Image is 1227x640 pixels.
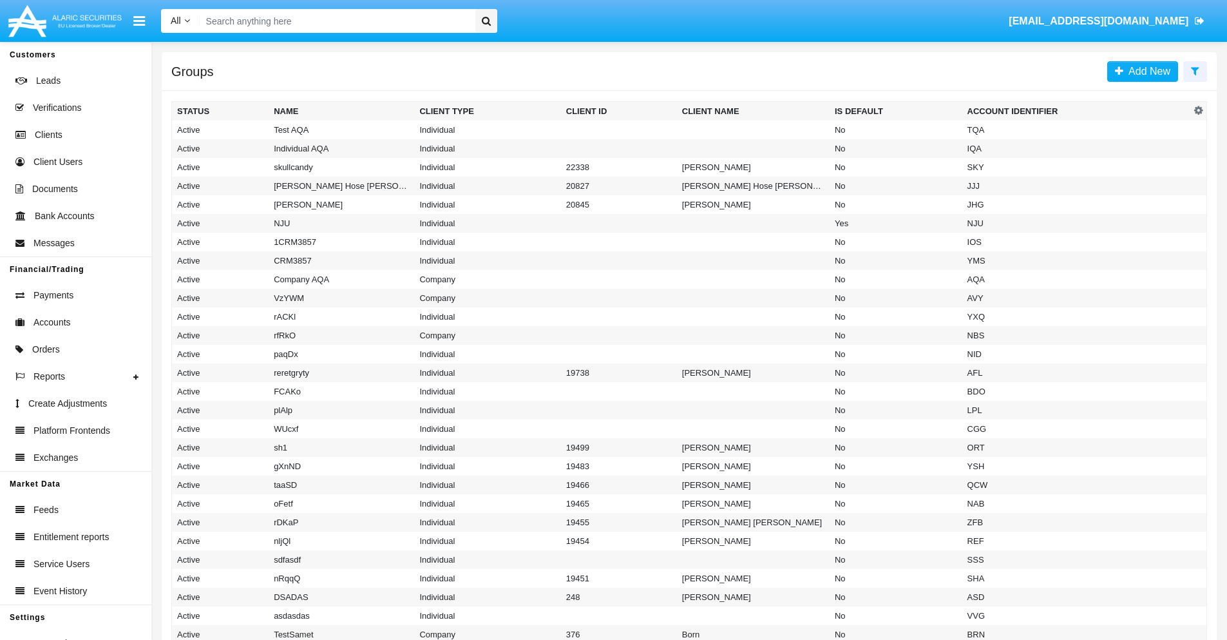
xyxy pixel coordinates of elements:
[414,345,560,364] td: Individual
[561,158,677,177] td: 22338
[561,457,677,476] td: 19483
[172,233,269,251] td: Active
[269,494,414,513] td: oFetf
[33,530,109,544] span: Entitlement reports
[962,233,1191,251] td: IOS
[830,139,962,158] td: No
[414,494,560,513] td: Individual
[161,14,200,28] a: All
[172,438,269,457] td: Active
[414,177,560,195] td: Individual
[962,307,1191,326] td: YXQ
[414,457,560,476] td: Individual
[962,550,1191,569] td: SSS
[269,457,414,476] td: gXnND
[172,401,269,420] td: Active
[414,121,560,139] td: Individual
[830,420,962,438] td: No
[414,214,560,233] td: Individual
[830,214,962,233] td: Yes
[962,158,1191,177] td: SKY
[269,513,414,532] td: rDKaP
[414,326,560,345] td: Company
[677,494,830,513] td: [PERSON_NAME]
[830,307,962,326] td: No
[962,588,1191,606] td: ASD
[36,74,61,88] span: Leads
[962,289,1191,307] td: AVY
[830,158,962,177] td: No
[830,326,962,345] td: No
[172,588,269,606] td: Active
[1003,3,1211,39] a: [EMAIL_ADDRESS][DOMAIN_NAME]
[172,289,269,307] td: Active
[962,532,1191,550] td: REF
[172,177,269,195] td: Active
[35,209,95,223] span: Bank Accounts
[962,569,1191,588] td: SHA
[414,606,560,625] td: Individual
[172,532,269,550] td: Active
[172,307,269,326] td: Active
[414,550,560,569] td: Individual
[830,476,962,494] td: No
[172,606,269,625] td: Active
[414,233,560,251] td: Individual
[962,420,1191,438] td: CGG
[269,588,414,606] td: DSADAS
[962,364,1191,382] td: AFL
[6,2,124,40] img: Logo image
[269,550,414,569] td: sdfasdf
[172,364,269,382] td: Active
[561,532,677,550] td: 19454
[414,588,560,606] td: Individual
[33,316,71,329] span: Accounts
[677,158,830,177] td: [PERSON_NAME]
[269,307,414,326] td: rACKl
[962,102,1191,121] th: Account Identifier
[1123,66,1170,77] span: Add New
[962,270,1191,289] td: AQA
[962,401,1191,420] td: LPL
[32,182,78,196] span: Documents
[830,494,962,513] td: No
[172,251,269,270] td: Active
[269,326,414,345] td: rfRkO
[33,237,75,250] span: Messages
[414,195,560,214] td: Individual
[677,364,830,382] td: [PERSON_NAME]
[33,289,73,302] span: Payments
[172,457,269,476] td: Active
[414,251,560,270] td: Individual
[677,476,830,494] td: [PERSON_NAME]
[172,569,269,588] td: Active
[28,397,107,411] span: Create Adjustments
[561,588,677,606] td: 248
[200,9,471,33] input: Search
[269,158,414,177] td: skullcandy
[414,289,560,307] td: Company
[414,513,560,532] td: Individual
[962,326,1191,345] td: NBS
[962,382,1191,401] td: BDO
[33,503,59,517] span: Feeds
[269,251,414,270] td: CRM3857
[269,364,414,382] td: reretgryty
[172,195,269,214] td: Active
[269,121,414,139] td: Test AQA
[962,251,1191,270] td: YMS
[830,195,962,214] td: No
[830,102,962,121] th: Is Default
[172,494,269,513] td: Active
[677,457,830,476] td: [PERSON_NAME]
[962,606,1191,625] td: VVG
[269,233,414,251] td: 1CRM3857
[830,438,962,457] td: No
[830,233,962,251] td: No
[414,364,560,382] td: Individual
[962,214,1191,233] td: NJU
[269,289,414,307] td: VzYWM
[677,177,830,195] td: [PERSON_NAME] Hose [PERSON_NAME]
[269,606,414,625] td: asdasdas
[962,438,1191,457] td: ORT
